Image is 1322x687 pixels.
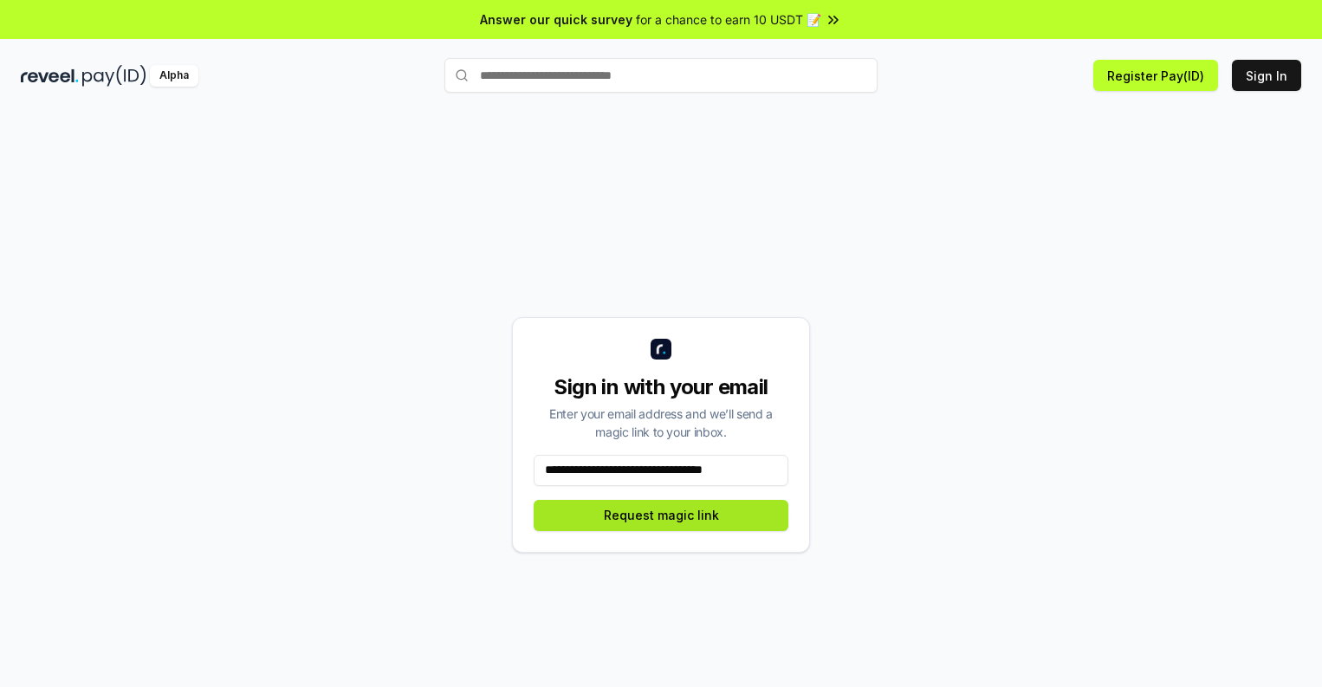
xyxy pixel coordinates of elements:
img: logo_small [651,339,671,360]
span: for a chance to earn 10 USDT 📝 [636,10,821,29]
img: pay_id [82,65,146,87]
div: Sign in with your email [534,373,788,401]
button: Request magic link [534,500,788,531]
button: Register Pay(ID) [1093,60,1218,91]
img: reveel_dark [21,65,79,87]
button: Sign In [1232,60,1301,91]
span: Answer our quick survey [480,10,632,29]
div: Alpha [150,65,198,87]
div: Enter your email address and we’ll send a magic link to your inbox. [534,405,788,441]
